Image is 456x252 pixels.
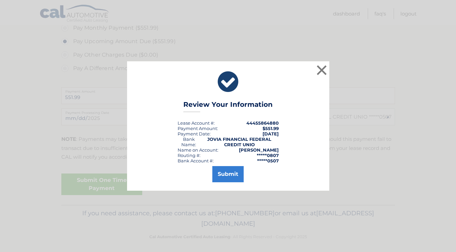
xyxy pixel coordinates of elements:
[178,136,200,147] div: Bank Name:
[239,147,279,153] strong: [PERSON_NAME]
[315,63,329,77] button: ×
[178,126,218,131] div: Payment Amount:
[207,136,271,147] strong: JOVIA FINANCIAL FEDERAL CREDIT UNIO
[246,120,279,126] strong: 44455864880
[178,158,214,163] div: Bank Account #:
[183,100,273,112] h3: Review Your Information
[178,147,218,153] div: Name on Account:
[212,166,244,182] button: Submit
[178,131,211,136] div: :
[178,131,210,136] span: Payment Date
[263,126,279,131] span: $551.99
[178,120,215,126] div: Lease Account #:
[263,131,279,136] span: [DATE]
[178,153,201,158] div: Routing #:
